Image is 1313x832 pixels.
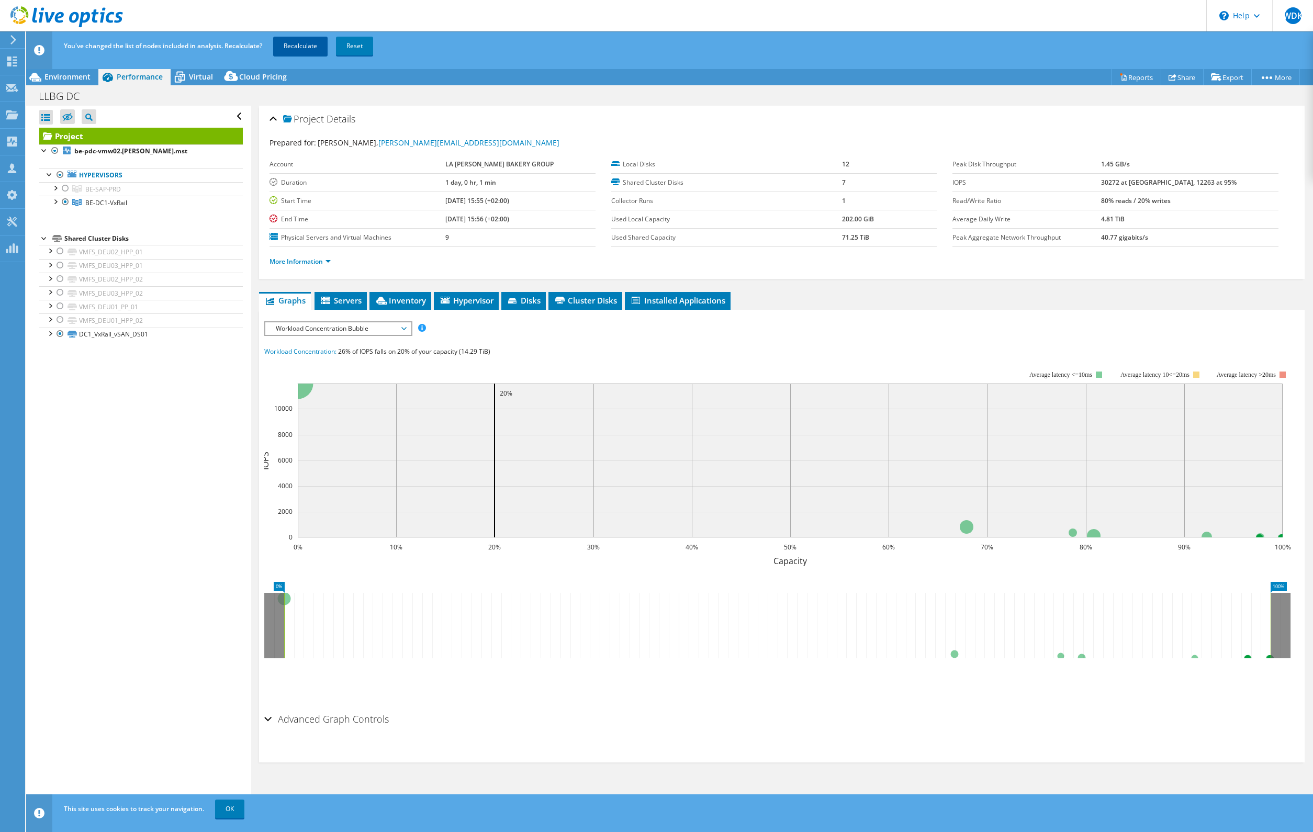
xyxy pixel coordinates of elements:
b: 71.25 TiB [842,233,869,242]
span: Virtual [189,72,213,82]
text: Capacity [773,555,807,567]
div: Shared Cluster Disks [64,232,243,245]
text: 4000 [278,481,293,490]
text: 6000 [278,456,293,465]
label: Used Shared Capacity [611,232,842,243]
a: VMFS_DEU03_HPP_01 [39,259,243,273]
a: Export [1203,69,1252,85]
b: 1.45 GB/s [1101,160,1130,168]
a: More [1251,69,1300,85]
label: Account [270,159,445,170]
span: Performance [117,72,163,82]
text: Average latency >20ms [1217,371,1276,378]
b: 7 [842,178,846,187]
span: Details [327,113,355,125]
a: Project [39,128,243,144]
span: Installed Applications [630,295,725,306]
h2: Advanced Graph Controls [264,709,389,729]
h1: LLBG DC [34,91,96,102]
a: Reset [336,37,373,55]
label: Collector Runs [611,196,842,206]
b: 202.00 GiB [842,215,874,223]
b: 1 day, 0 hr, 1 min [445,178,496,187]
b: 30272 at [GEOGRAPHIC_DATA], 12263 at 95% [1101,178,1237,187]
a: Hypervisors [39,168,243,182]
label: Average Daily Write [952,214,1101,224]
tspan: Average latency 10<=20ms [1120,371,1189,378]
label: Shared Cluster Disks [611,177,842,188]
a: Recalculate [273,37,328,55]
span: Workload Concentration Bubble [271,322,405,335]
text: 40% [686,543,698,552]
text: 20% [488,543,501,552]
tspan: Average latency <=10ms [1029,371,1092,378]
span: Graphs [264,295,306,306]
b: 1 [842,196,846,205]
b: be-pdc-vmw02.[PERSON_NAME].mst [74,147,187,155]
a: More Information [270,257,331,266]
a: VMFS_DEU02_HPP_02 [39,273,243,286]
span: Environment [44,72,91,82]
a: DC1_VxRail_vSAN_DS01 [39,328,243,341]
a: BE-SAP-PRD [39,182,243,196]
b: [DATE] 15:56 (+02:00) [445,215,509,223]
span: Inventory [375,295,426,306]
a: [PERSON_NAME][EMAIL_ADDRESS][DOMAIN_NAME] [378,138,559,148]
b: 80% reads / 20% writes [1101,196,1171,205]
a: Share [1161,69,1204,85]
text: 2000 [278,507,293,516]
label: IOPS [952,177,1101,188]
a: VMFS_DEU01_PP_01 [39,300,243,313]
span: You've changed the list of nodes included in analysis. Recalculate? [64,41,262,50]
text: 30% [587,543,600,552]
text: 60% [882,543,895,552]
text: 100% [1275,543,1291,552]
label: Peak Aggregate Network Throughput [952,232,1101,243]
label: Physical Servers and Virtual Machines [270,232,445,243]
b: 12 [842,160,849,168]
span: Disks [507,295,541,306]
text: IOPS [260,451,271,469]
span: Hypervisor [439,295,493,306]
text: 50% [784,543,796,552]
span: Cloud Pricing [239,72,287,82]
text: 70% [981,543,993,552]
text: 20% [500,389,512,398]
span: BE-SAP-PRD [85,185,121,194]
span: Workload Concentration: [264,347,336,356]
b: 4.81 TiB [1101,215,1125,223]
text: 10000 [274,404,293,413]
text: 0 [289,533,293,542]
label: Read/Write Ratio [952,196,1101,206]
span: WDK [1285,7,1301,24]
label: Duration [270,177,445,188]
a: VMFS_DEU03_HPP_02 [39,286,243,300]
a: BE-DC1-VxRail [39,196,243,209]
span: Cluster Disks [554,295,617,306]
span: [PERSON_NAME], [318,138,559,148]
span: Servers [320,295,362,306]
b: 9 [445,233,449,242]
b: 40.77 gigabits/s [1101,233,1148,242]
a: be-pdc-vmw02.[PERSON_NAME].mst [39,144,243,158]
label: Peak Disk Throughput [952,159,1101,170]
text: 8000 [278,430,293,439]
svg: \n [1219,11,1229,20]
label: Local Disks [611,159,842,170]
span: This site uses cookies to track your navigation. [64,804,204,813]
label: Prepared for: [270,138,316,148]
text: 90% [1178,543,1191,552]
span: 26% of IOPS falls on 20% of your capacity (14.29 TiB) [338,347,490,356]
label: End Time [270,214,445,224]
a: VMFS_DEU02_HPP_01 [39,245,243,258]
a: VMFS_DEU01_HPP_02 [39,313,243,327]
text: 10% [390,543,402,552]
a: Reports [1111,69,1161,85]
a: OK [215,800,244,818]
text: 0% [294,543,302,552]
span: BE-DC1-VxRail [85,198,127,207]
b: LA [PERSON_NAME] BAKERY GROUP [445,160,554,168]
label: Used Local Capacity [611,214,842,224]
b: [DATE] 15:55 (+02:00) [445,196,509,205]
span: Project [283,114,324,125]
